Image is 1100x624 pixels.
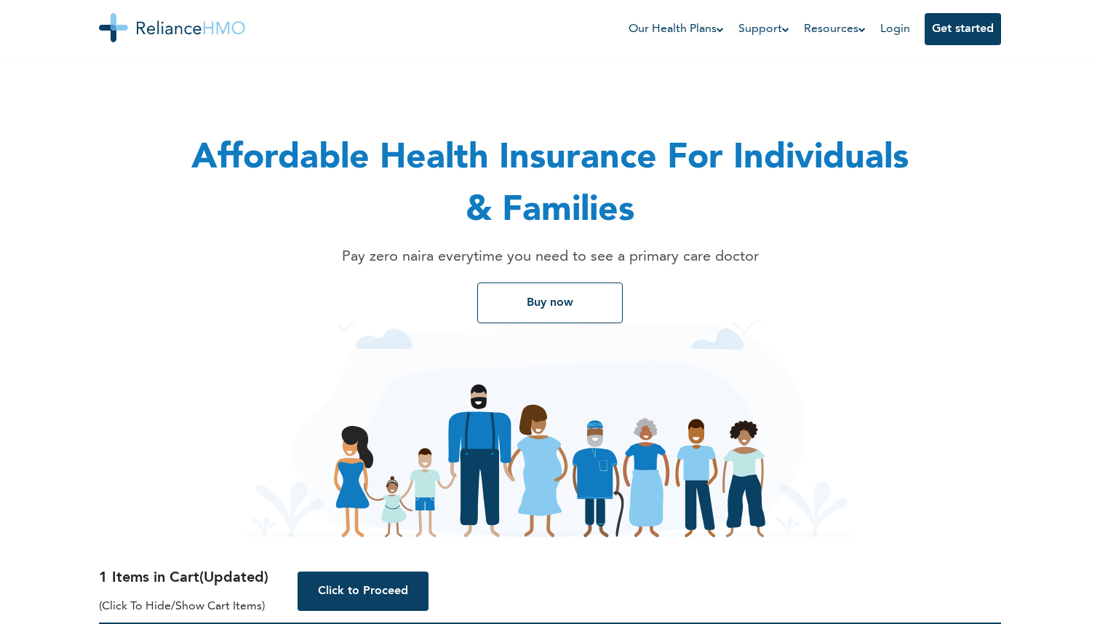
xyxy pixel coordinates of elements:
[99,13,245,42] img: Reliance HMO's Logo
[99,598,268,615] h5: (Click to hide/show cart items)
[925,13,1001,45] button: Get started
[477,283,623,323] button: Buy now
[738,20,789,38] a: Support
[629,20,724,38] a: Our Health Plans
[199,571,268,585] span: (Updated)
[99,567,268,589] h4: 1 Items in Cart
[804,20,866,38] a: Resources
[223,246,877,268] p: Pay zero naira everytime you need to see a primary care doctor
[298,572,429,611] button: Click to Proceed
[186,133,914,237] h1: Affordable Health Insurance For Individuals & Families
[880,23,910,35] a: Login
